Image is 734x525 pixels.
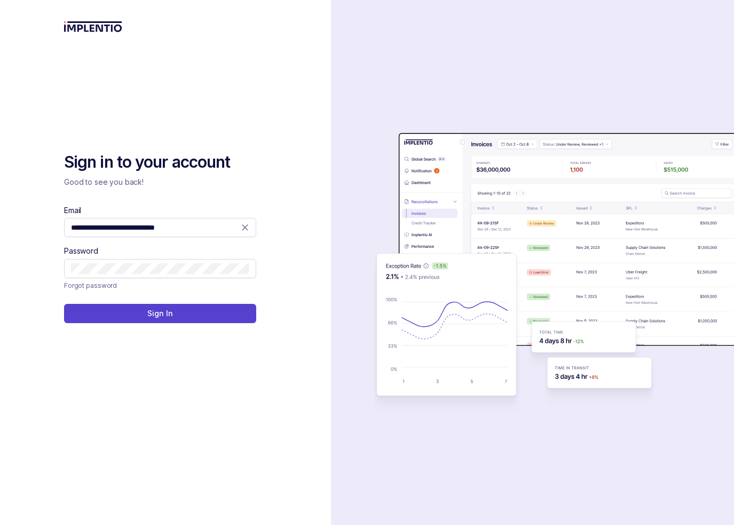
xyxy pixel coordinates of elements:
[64,205,81,216] label: Email
[64,304,256,323] button: Sign In
[64,280,117,291] p: Forgot password
[64,177,256,187] p: Good to see you back!
[64,21,122,32] img: logo
[64,280,117,291] a: Link Forgot password
[64,152,256,173] h2: Sign in to your account
[147,308,172,319] p: Sign In
[64,246,98,256] label: Password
